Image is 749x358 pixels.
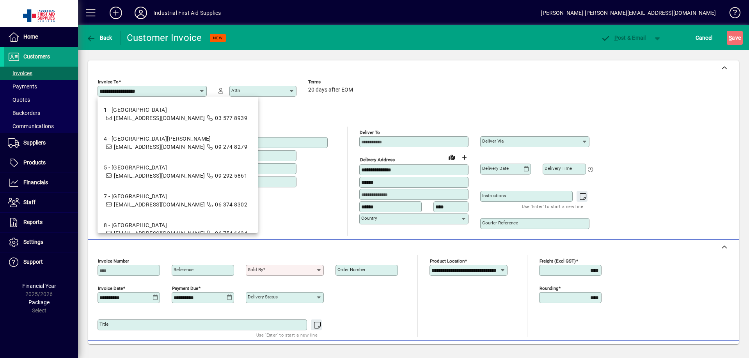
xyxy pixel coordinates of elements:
[172,286,198,291] mat-label: Payment due
[98,129,258,157] mat-option: 4 - FLAT BUSH SCHOOL
[231,88,240,93] mat-label: Attn
[482,193,506,198] mat-label: Instructions
[153,7,221,19] div: Industrial First Aid Supplies
[8,97,30,103] span: Quotes
[84,31,114,45] button: Back
[458,151,470,164] button: Choose address
[86,35,112,41] span: Back
[215,201,247,208] span: 06 374 8302
[614,35,618,41] span: P
[23,259,43,265] span: Support
[256,330,318,339] mat-hint: Use 'Enter' to start a new line
[98,157,258,186] mat-option: 5 - PAPARIMU SCHOOL
[4,133,78,153] a: Suppliers
[128,6,153,20] button: Profile
[23,239,43,245] span: Settings
[215,115,247,121] span: 03 577 8939
[4,153,78,173] a: Products
[215,144,247,150] span: 09 274 8279
[114,144,205,150] span: [EMAIL_ADDRESS][DOMAIN_NAME]
[361,215,377,221] mat-label: Country
[78,31,121,45] app-page-header-button: Back
[114,173,205,179] span: [EMAIL_ADDRESS][DOMAIN_NAME]
[114,115,205,121] span: [EMAIL_ADDRESS][DOMAIN_NAME]
[308,87,353,93] span: 20 days after EOM
[8,110,40,116] span: Backorders
[8,123,54,129] span: Communications
[98,79,119,85] mat-label: Invoice To
[98,100,258,129] mat-option: 1 - FAIRHALL SCHOOL
[696,32,713,44] span: Cancel
[8,83,37,90] span: Payments
[23,139,46,146] span: Suppliers
[729,32,741,44] span: ave
[99,321,108,327] mat-label: Title
[104,106,247,114] div: 1 - [GEOGRAPHIC_DATA]
[482,138,504,144] mat-label: Deliver via
[104,192,247,201] div: 7 - [GEOGRAPHIC_DATA]
[545,166,572,171] mat-label: Delivery time
[215,230,247,236] span: 06 754 6634
[540,286,558,291] mat-label: Rounding
[694,31,715,45] button: Cancel
[522,202,583,211] mat-hint: Use 'Enter' to start a new line
[601,35,646,41] span: ost & Email
[540,258,576,264] mat-label: Freight (excl GST)
[360,130,380,135] mat-label: Deliver To
[445,151,458,163] a: View on map
[729,35,732,41] span: S
[174,267,193,272] mat-label: Reference
[482,166,509,171] mat-label: Delivery date
[213,35,223,41] span: NEW
[98,186,258,215] mat-option: 7 - DANNEVIRKE HIGH SCHOOL
[308,79,355,85] span: Terms
[114,201,205,208] span: [EMAIL_ADDRESS][DOMAIN_NAME]
[104,135,247,143] div: 4 - [GEOGRAPHIC_DATA][PERSON_NAME]
[98,286,123,291] mat-label: Invoice date
[482,220,518,226] mat-label: Courier Reference
[727,31,743,45] button: Save
[248,267,263,272] mat-label: Sold by
[28,299,50,305] span: Package
[4,80,78,93] a: Payments
[430,258,465,264] mat-label: Product location
[541,7,716,19] div: [PERSON_NAME] [PERSON_NAME][EMAIL_ADDRESS][DOMAIN_NAME]
[337,267,366,272] mat-label: Order number
[104,164,247,172] div: 5 - [GEOGRAPHIC_DATA]
[4,213,78,232] a: Reports
[724,2,739,27] a: Knowledge Base
[23,199,35,205] span: Staff
[4,67,78,80] a: Invoices
[4,93,78,106] a: Quotes
[23,159,46,166] span: Products
[248,294,278,300] mat-label: Delivery status
[23,34,38,40] span: Home
[22,283,56,289] span: Financial Year
[597,31,650,45] button: Post & Email
[4,120,78,133] a: Communications
[23,179,48,185] span: Financials
[4,193,78,212] a: Staff
[8,70,32,76] span: Invoices
[23,53,50,60] span: Customers
[98,215,258,244] mat-option: 8 - TIKORANGI SCHOOL
[127,32,202,44] div: Customer Invoice
[4,173,78,192] a: Financials
[4,27,78,47] a: Home
[4,252,78,272] a: Support
[215,173,247,179] span: 09 292 5861
[104,221,247,229] div: 8 - [GEOGRAPHIC_DATA]
[4,106,78,120] a: Backorders
[98,258,129,264] mat-label: Invoice number
[114,230,205,236] span: [EMAIL_ADDRESS][DOMAIN_NAME]
[103,6,128,20] button: Add
[4,233,78,252] a: Settings
[23,219,43,225] span: Reports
